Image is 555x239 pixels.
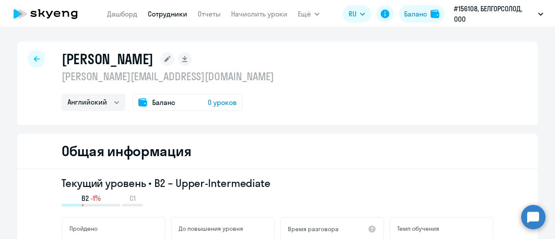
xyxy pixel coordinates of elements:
a: Начислить уроки [231,10,287,18]
span: -1% [91,193,101,203]
p: #156108, БЕЛГОРСОЛОД, ООО [454,3,535,24]
h5: Время разговора [288,225,339,233]
h3: Текущий уровень • B2 – Upper-Intermediate [62,176,493,190]
span: Баланс [152,97,175,108]
span: B2 [82,193,89,203]
h5: Темп обучения [397,225,439,232]
span: Ещё [298,9,311,19]
span: 0 уроков [208,97,237,108]
h1: [PERSON_NAME] [62,50,153,68]
button: RU [343,5,371,23]
h2: Общая информация [62,142,191,160]
div: Баланс [404,9,427,19]
a: Сотрудники [148,10,187,18]
span: RU [349,9,356,19]
a: Отчеты [198,10,221,18]
p: [PERSON_NAME][EMAIL_ADDRESS][DOMAIN_NAME] [62,69,274,83]
h5: До повышения уровня [179,225,243,232]
h5: Пройдено [69,225,98,232]
img: balance [431,10,439,18]
button: Балансbalance [399,5,444,23]
button: Ещё [298,5,320,23]
a: Дашборд [107,10,137,18]
button: #156108, БЕЛГОРСОЛОД, ООО [450,3,548,24]
span: C1 [130,193,136,203]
